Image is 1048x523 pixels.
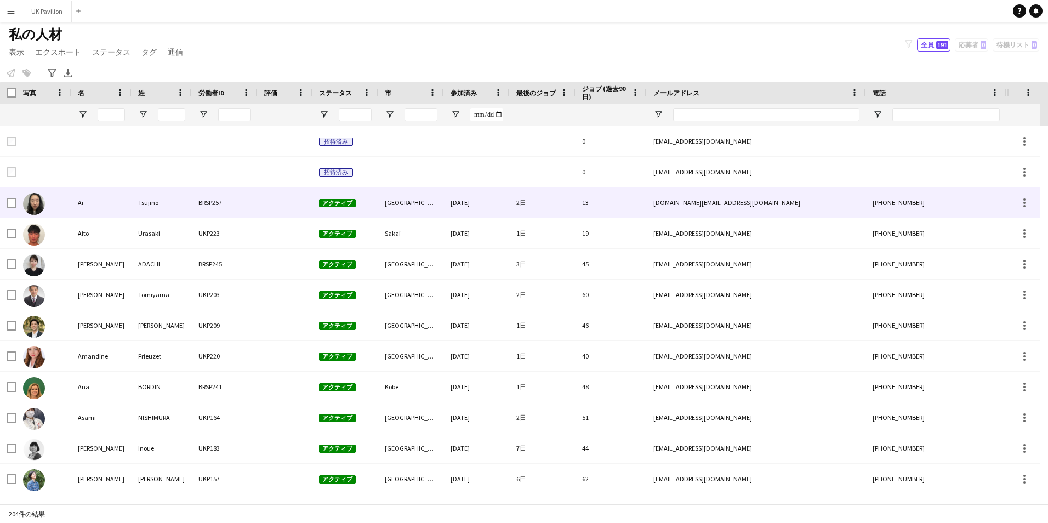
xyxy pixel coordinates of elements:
div: BORDIN [132,372,192,402]
a: エクスポート [31,45,86,59]
div: Frieuzet [132,341,192,371]
div: BRSP245 [192,249,258,279]
div: [GEOGRAPHIC_DATA] [378,310,444,340]
button: フィルターメニューを開く [198,110,208,120]
span: ステータス [319,89,352,97]
span: アクティブ [319,322,356,330]
img: Aya WATANABE [23,469,45,491]
div: 0 [576,157,647,187]
div: [GEOGRAPHIC_DATA] [378,433,444,463]
button: フィルターメニューを開く [319,110,329,120]
div: [PHONE_NUMBER] [866,372,1006,402]
span: アクティブ [319,383,356,391]
div: NISHIMURA [132,402,192,433]
span: 市 [385,89,391,97]
div: 46 [576,310,647,340]
span: 電話 [873,89,886,97]
div: Aito [71,218,132,248]
div: [PERSON_NAME] [132,310,192,340]
button: フィルターメニューを開く [78,110,88,120]
input: 市 フィルター入力 [405,108,437,121]
div: [EMAIL_ADDRESS][DOMAIN_NAME] [647,218,866,248]
div: ADACHI [132,249,192,279]
img: Asami NISHIMURA [23,408,45,430]
img: Ai Tsujino [23,193,45,215]
div: 1日 [510,341,576,371]
span: アクティブ [319,199,356,207]
div: [DATE] [444,187,510,218]
div: [GEOGRAPHIC_DATA] [378,249,444,279]
div: UKP220 [192,341,258,371]
span: 評価 [264,89,277,97]
div: 62 [576,464,647,494]
div: Tomiyama [132,280,192,310]
img: Aito Urasaki [23,224,45,246]
span: タグ [141,47,157,57]
div: [PERSON_NAME] [132,464,192,494]
div: [EMAIL_ADDRESS][DOMAIN_NAME] [647,464,866,494]
div: 2日 [510,187,576,218]
div: [DOMAIN_NAME][EMAIL_ADDRESS][DOMAIN_NAME] [647,187,866,218]
div: UKP164 [192,402,258,433]
div: [EMAIL_ADDRESS][DOMAIN_NAME] [647,402,866,433]
span: 姓 [138,89,145,97]
div: Asami [71,402,132,433]
span: 名 [78,89,84,97]
div: UKP203 [192,280,258,310]
input: メールアドレス フィルター入力 [673,108,859,121]
div: Sakai [378,218,444,248]
div: [PHONE_NUMBER] [866,433,1006,463]
div: Kobe [378,372,444,402]
div: [EMAIL_ADDRESS][DOMAIN_NAME] [647,372,866,402]
span: アクティブ [319,291,356,299]
span: 191 [936,41,948,49]
div: BRSP241 [192,372,258,402]
div: Ai [71,187,132,218]
img: Ana BORDIN [23,377,45,399]
div: [EMAIL_ADDRESS][DOMAIN_NAME] [647,310,866,340]
span: アクティブ [319,445,356,453]
div: 45 [576,249,647,279]
div: 2日 [510,280,576,310]
div: 6日 [510,464,576,494]
div: [DATE] [444,402,510,433]
button: 全員191 [917,38,950,52]
div: 7日 [510,433,576,463]
div: [PERSON_NAME] [71,310,132,340]
span: ジョブ (過去90日) [582,84,627,101]
div: 51 [576,402,647,433]
div: [DATE] [444,464,510,494]
app-action-btn: XLSXをエクスポート [61,66,75,79]
button: フィルターメニューを開く [385,110,395,120]
button: UK Pavilion [22,1,72,22]
div: [EMAIL_ADDRESS][DOMAIN_NAME] [647,341,866,371]
div: [PHONE_NUMBER] [866,402,1006,433]
div: Tsujino [132,187,192,218]
div: [GEOGRAPHIC_DATA] [378,464,444,494]
div: 1日 [510,372,576,402]
span: 招待済み [319,138,353,146]
img: Alexander Wehner [23,316,45,338]
img: Akinori Tomiyama [23,285,45,307]
input: 電話 フィルター入力 [892,108,1000,121]
a: 表示 [4,45,29,59]
div: [EMAIL_ADDRESS][DOMAIN_NAME] [647,126,866,156]
div: [DATE] [444,249,510,279]
img: Akiko ADACHI [23,254,45,276]
div: [EMAIL_ADDRESS][DOMAIN_NAME] [647,433,866,463]
div: Ana [71,372,132,402]
div: [DATE] [444,310,510,340]
input: ステータス フィルター入力 [339,108,372,121]
div: 1日 [510,218,576,248]
div: [PERSON_NAME] [71,464,132,494]
app-action-btn: 高度なフィルター [45,66,59,79]
div: [PHONE_NUMBER] [866,249,1006,279]
div: 13 [576,187,647,218]
span: メールアドレス [653,89,699,97]
div: BRSP257 [192,187,258,218]
div: [DATE] [444,280,510,310]
span: 私の人材 [9,26,62,43]
span: アクティブ [319,260,356,269]
div: [EMAIL_ADDRESS][DOMAIN_NAME] [647,157,866,187]
img: Aya Inoue [23,439,45,461]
